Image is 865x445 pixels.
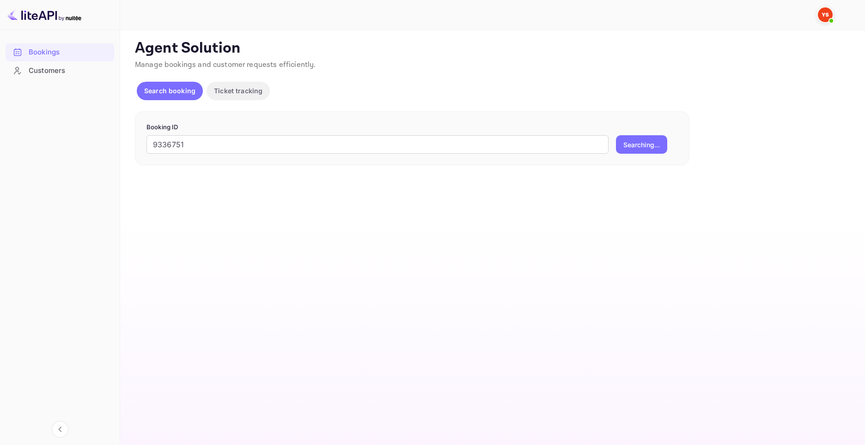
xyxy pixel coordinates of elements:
div: Customers [29,66,110,76]
img: Yandex Support [818,7,833,22]
button: Collapse navigation [52,421,68,438]
p: Agent Solution [135,39,848,58]
div: Customers [6,62,114,80]
button: Searching... [616,135,667,154]
p: Booking ID [146,123,678,132]
a: Bookings [6,43,114,60]
img: LiteAPI logo [7,7,81,22]
p: Search booking [144,86,195,96]
a: Customers [6,62,114,79]
div: Bookings [29,47,110,58]
p: Ticket tracking [214,86,262,96]
span: Manage bookings and customer requests efficiently. [135,60,316,70]
input: Enter Booking ID (e.g., 63782194) [146,135,609,154]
